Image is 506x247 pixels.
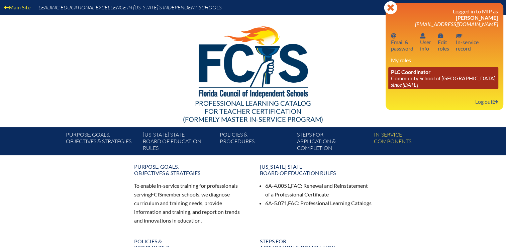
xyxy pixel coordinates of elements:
svg: In-service record [456,33,463,38]
div: Professional Learning Catalog (formerly Master In-service Program) [61,99,446,123]
li: 6A-4.0051, : Renewal and Reinstatement of a Professional Certificate [265,181,372,199]
a: PLC Coordinator Community School of [GEOGRAPHIC_DATA] since [DATE] [388,67,498,89]
a: Main Site [1,3,33,12]
a: User infoEditroles [435,31,452,53]
a: Purpose, goals,objectives & strategies [63,130,140,155]
h3: My roles [391,57,498,63]
a: Purpose, goals,objectives & strategies [130,161,250,179]
li: 6A-5.071, : Professional Learning Catalogs [265,199,372,208]
a: Policies &Procedures [217,130,294,155]
a: Steps forapplication & completion [294,130,371,155]
a: Log outLog out [473,97,501,106]
svg: User info [420,33,425,38]
img: FCISlogo221.eps [184,15,322,106]
svg: Email password [391,33,396,38]
a: Email passwordEmail &password [388,31,416,53]
a: User infoUserinfo [417,31,434,53]
p: To enable in-service training for professionals serving member schools, we diagnose curriculum an... [134,181,246,225]
span: [PERSON_NAME] [456,14,498,21]
span: PLC Coordinator [391,69,431,75]
span: [EMAIL_ADDRESS][DOMAIN_NAME] [415,21,498,27]
a: In-service recordIn-servicerecord [453,31,481,53]
a: [US_STATE] StateBoard of Education rules [256,161,376,179]
svg: Close [384,1,397,14]
span: for Teacher Certification [205,107,301,115]
a: In-servicecomponents [371,130,448,155]
h3: Logged in to MIP as [391,8,498,27]
i: since [DATE] [391,81,418,88]
span: FAC [288,200,298,206]
span: FAC [291,182,301,189]
span: FCIS [151,191,162,197]
svg: User info [438,33,443,38]
svg: Log out [493,99,498,104]
a: [US_STATE] StateBoard of Education rules [140,130,217,155]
